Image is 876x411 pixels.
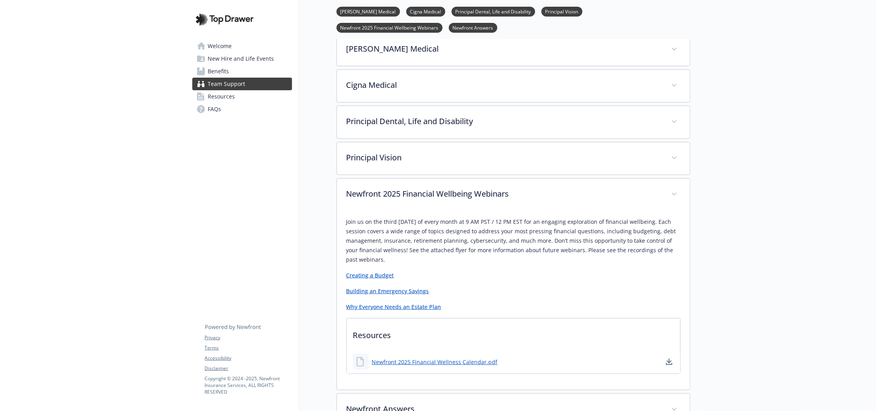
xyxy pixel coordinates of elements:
div: Cigna Medical [337,70,690,102]
a: download document [664,357,674,366]
p: Join us on the third [DATE] of every month at 9 AM PST / 12 PM EST for an engaging exploration of... [346,217,681,264]
div: Newfront 2025 Financial Wellbeing Webinars [337,211,690,390]
div: Principal Dental, Life and Disability [337,106,690,138]
div: Newfront 2025 Financial Wellbeing Webinars [337,179,690,211]
a: Privacy [205,334,292,341]
a: Creating a Budget [346,272,394,279]
a: Newfront Answers [449,24,497,31]
a: Disclaimer [205,365,292,372]
span: FAQs [208,103,221,115]
a: Team Support [192,78,292,90]
a: Resources [192,90,292,103]
a: FAQs [192,103,292,115]
p: Newfront 2025 Financial Wellbeing Webinars [346,188,662,200]
a: Why Everyone Needs an Estate Plan [346,303,441,311]
a: Newfront 2025 Financial Wellness Calendar.pdf [372,358,498,366]
div: Principal Vision [337,142,690,175]
p: Principal Dental, Life and Disability [346,115,662,127]
div: [PERSON_NAME] Medical [337,33,690,66]
a: Welcome [192,40,292,52]
a: Principal Dental, Life and Disability [452,7,535,15]
span: Team Support [208,78,246,90]
a: New Hire and Life Events [192,52,292,65]
a: Building an Emergency Savings [346,287,429,295]
p: [PERSON_NAME] Medical [346,43,662,55]
span: New Hire and Life Events [208,52,274,65]
p: Principal Vision [346,152,662,164]
a: Benefits [192,65,292,78]
p: Copyright © 2024 - 2025 , Newfront Insurance Services, ALL RIGHTS RESERVED [205,375,292,395]
span: Welcome [208,40,232,52]
a: [PERSON_NAME] Medical [337,7,400,15]
a: Cigna Medical [406,7,445,15]
a: Terms [205,344,292,351]
span: Resources [208,90,235,103]
a: Newfront 2025 Financial Wellbeing Webinars [337,24,443,31]
p: Cigna Medical [346,79,662,91]
a: Accessibility [205,355,292,362]
p: Resources [347,318,680,348]
span: Benefits [208,65,229,78]
a: Principal Vision [541,7,582,15]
